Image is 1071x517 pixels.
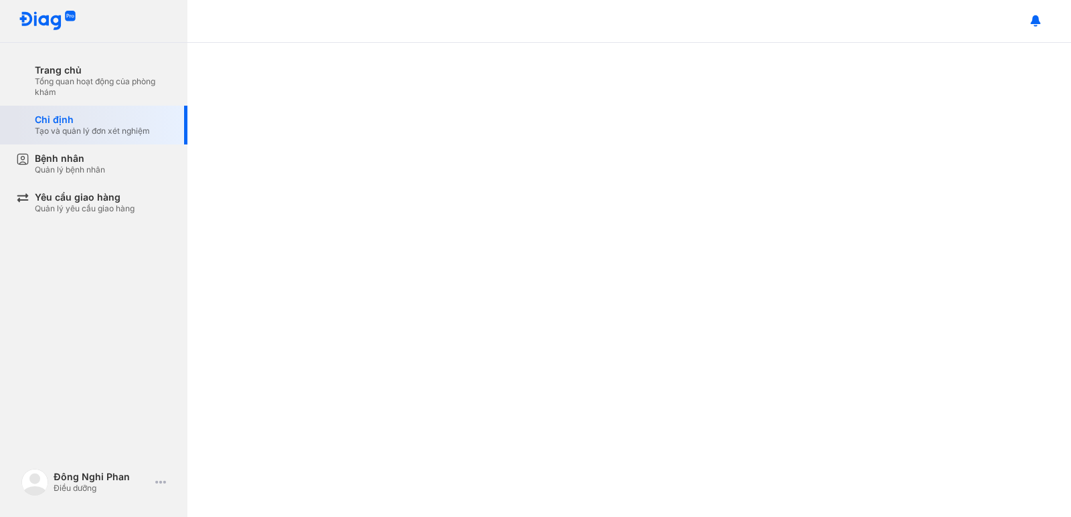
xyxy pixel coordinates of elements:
div: Tạo và quản lý đơn xét nghiệm [35,126,150,136]
div: Quản lý yêu cầu giao hàng [35,203,135,214]
div: Bệnh nhân [35,152,105,165]
div: Quản lý bệnh nhân [35,165,105,175]
img: logo [19,11,76,31]
div: Điều dưỡng [54,483,150,494]
img: logo [21,469,48,496]
div: Trang chủ [35,64,171,76]
div: Đông Nghi Phan [54,471,150,483]
div: Chỉ định [35,114,150,126]
div: Tổng quan hoạt động của phòng khám [35,76,171,98]
div: Yêu cầu giao hàng [35,191,135,203]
